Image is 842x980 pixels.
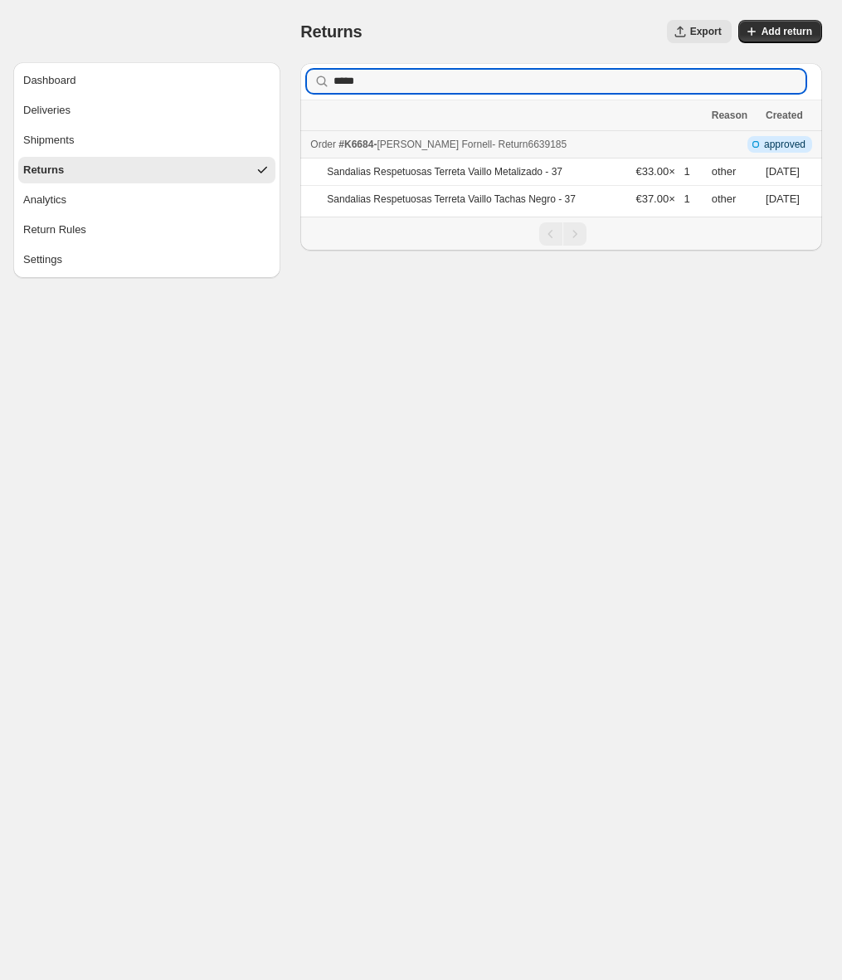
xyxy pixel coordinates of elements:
[23,222,86,238] div: Return Rules
[300,22,362,41] span: Returns
[492,139,567,150] span: - Return 6639185
[377,139,492,150] span: [PERSON_NAME] Fornell
[18,217,275,243] button: Return Rules
[707,158,761,186] td: other
[310,139,336,150] span: Order
[738,20,822,43] button: Add return
[18,67,275,94] button: Dashboard
[667,20,732,43] button: Export
[762,25,812,38] span: Add return
[766,165,800,178] time: Thursday, August 21, 2025 at 11:36:29 PM
[23,102,71,119] div: Deliveries
[23,162,64,178] div: Returns
[300,217,822,251] nav: Pagination
[766,193,800,205] time: Thursday, August 21, 2025 at 11:36:29 PM
[635,193,689,205] span: €37.00 × 1
[18,246,275,273] button: Settings
[18,97,275,124] button: Deliveries
[766,110,803,121] span: Created
[712,110,747,121] span: Reason
[23,192,66,208] div: Analytics
[18,187,275,213] button: Analytics
[23,132,74,149] div: Shipments
[327,165,562,178] p: Sandalias Respetuosas Terreta Vaillo Metalizado - 37
[23,251,62,268] div: Settings
[327,193,576,206] p: Sandalias Respetuosas Terreta Vaillo Tachas Negro - 37
[690,25,722,38] span: Export
[338,139,373,150] span: #K6684
[635,165,689,178] span: €33.00 × 1
[18,157,275,183] button: Returns
[310,136,701,153] div: -
[707,186,761,213] td: other
[23,72,76,89] div: Dashboard
[764,138,805,151] span: approved
[18,127,275,154] button: Shipments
